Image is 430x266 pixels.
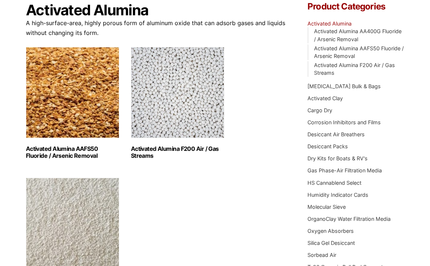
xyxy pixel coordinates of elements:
[131,47,224,138] img: Activated Alumina F200 Air / Gas Streams
[307,167,382,173] a: Gas Phase-Air Filtration Media
[26,2,289,18] h1: Activated Alumina
[307,95,343,101] a: Activated Clay
[307,252,336,258] a: Sorbead Air
[307,204,346,210] a: Molecular Sieve
[307,2,404,11] h4: Product Categories
[314,45,404,59] a: Activated Alumina AAFS50 Fluoride / Arsenic Removal
[307,20,352,27] a: Activated Alumina
[131,145,224,159] h2: Activated Alumina F200 Air / Gas Streams
[26,145,119,159] h2: Activated Alumina AAFS50 Fluoride / Arsenic Removal
[307,155,368,161] a: Dry Kits for Boats & RV's
[26,18,289,38] p: A high-surface-area, highly porous form of aluminum oxide that can adsorb gases and liquids witho...
[307,119,381,125] a: Corrosion Inhibitors and Films
[307,228,354,234] a: Oxygen Absorbers
[131,47,224,159] a: Visit product category Activated Alumina F200 Air / Gas Streams
[307,131,365,137] a: Desiccant Air Breathers
[307,83,381,89] a: [MEDICAL_DATA] Bulk & Bags
[314,28,402,42] a: Activated Alumina AA400G Fluoride / Arsenic Removal
[307,216,391,222] a: OrganoClay Water Filtration Media
[26,47,119,138] img: Activated Alumina AAFS50 Fluoride / Arsenic Removal
[307,192,368,198] a: Humidity Indicator Cards
[314,62,395,76] a: Activated Alumina F200 Air / Gas Streams
[26,47,119,159] a: Visit product category Activated Alumina AAFS50 Fluoride / Arsenic Removal
[307,240,355,246] a: Silica Gel Desiccant
[307,107,332,113] a: Cargo Dry
[307,143,348,149] a: Desiccant Packs
[307,180,361,186] a: HS Cannablend Select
